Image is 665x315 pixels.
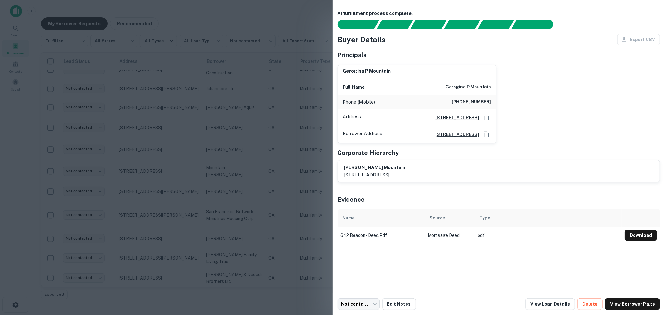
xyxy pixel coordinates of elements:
div: Documents found, AI parsing details... [410,20,447,29]
p: Borrower Address [343,130,383,139]
p: Address [343,113,361,122]
h5: Corporate Hierarchy [338,148,399,157]
h6: [PHONE_NUMBER] [452,98,491,106]
div: Not contacted [338,298,380,310]
h6: gerogina p mountain [446,83,491,91]
button: Copy Address [482,130,491,139]
th: Type [475,209,622,227]
p: [STREET_ADDRESS] [344,171,406,179]
button: Download [625,230,657,241]
th: Name [338,209,425,227]
p: Phone (Mobile) [343,98,375,106]
div: Type [480,214,490,222]
div: Sending borrower request to AI... [330,20,377,29]
h6: [PERSON_NAME] mountain [344,164,406,171]
td: Mortgage Deed [425,227,475,244]
td: pdf [475,227,622,244]
iframe: Chat Widget [634,265,665,295]
div: Source [430,214,445,222]
a: View Loan Details [525,298,575,310]
div: Principals found, still searching for contact information. This may take time... [478,20,514,29]
button: Delete [577,298,603,310]
h6: AI fulfillment process complete. [338,10,660,17]
td: 642 beacon - deed.pdf [338,227,425,244]
button: Copy Address [482,113,491,122]
div: Principals found, AI now looking for contact information... [444,20,480,29]
h5: Principals [338,50,367,60]
h6: gerogina p mountain [343,68,391,75]
div: Name [343,214,355,222]
a: [STREET_ADDRESS] [430,114,479,121]
a: [STREET_ADDRESS] [430,131,479,138]
div: Your request is received and processing... [377,20,413,29]
h4: Buyer Details [338,34,386,45]
p: Full Name [343,83,365,91]
button: Edit Notes [382,298,416,310]
div: AI fulfillment process complete. [512,20,561,29]
div: scrollable content [338,209,660,244]
h5: Evidence [338,195,365,204]
a: View Borrower Page [605,298,660,310]
th: Source [425,209,475,227]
